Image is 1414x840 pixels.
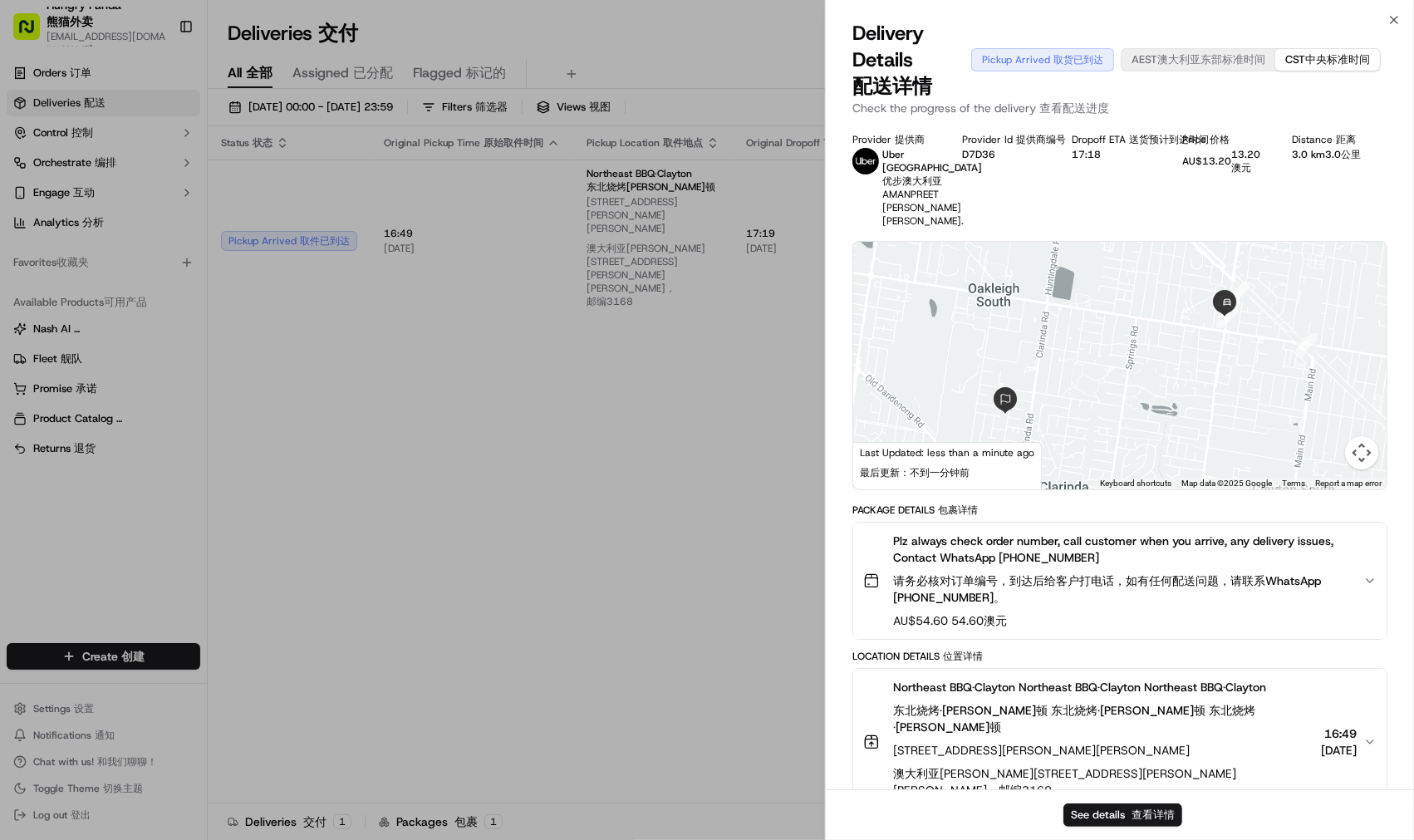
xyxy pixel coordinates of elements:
div: 2 [1228,282,1250,303]
span: 价格 [1210,133,1230,146]
span: 澳大利亚[PERSON_NAME][STREET_ADDRESS][PERSON_NAME][PERSON_NAME]，邮编3168 [893,766,1236,798]
span: 提供商 [895,133,925,146]
span: 8月19日 [147,302,186,316]
div: Start new chat [75,159,272,175]
div: Price [1182,133,1265,146]
span: 最后更新：不到一分钟前 [860,466,970,479]
img: 1736555255976-a54dd68f-1ca7-489b-9aae-adbdc363a1c4 [33,258,47,272]
span: AMANPREET [PERSON_NAME] [882,188,964,228]
a: Report a map error [1315,479,1382,488]
button: CST [1275,49,1380,71]
span: Pylon [165,412,201,425]
div: Provider Id [962,133,1045,146]
div: 📗 [17,373,30,386]
a: Powered byPylon [117,411,201,425]
span: [PERSON_NAME]. [882,214,964,228]
button: See details 查看详情 [1063,803,1182,827]
div: Dropoff ETA [1072,133,1155,146]
span: Delivery Details [852,20,971,100]
span: 位置详情 [943,650,983,663]
a: Terms (opens in new tab) [1282,479,1305,488]
button: Start new chat [282,164,302,184]
button: AEST [1122,49,1275,71]
span: Plz always check order number, call customer when you arrive, any delivery issues, Contact WhatsA... [893,533,1350,612]
span: 澳大利亚东部标准时间 [1157,52,1265,66]
span: API Documentation [157,371,267,388]
span: • [138,258,144,271]
span: [PERSON_NAME] [52,258,135,271]
button: D7D36 [962,148,995,161]
span: [STREET_ADDRESS][PERSON_NAME][PERSON_NAME] [893,742,1314,805]
img: Bea Lacdao [17,287,43,313]
div: Last Updated: less than a minute ago [853,442,1042,489]
span: 提供商编号 [1016,133,1066,146]
span: 查看详情 [1132,808,1175,822]
span: 优步澳大利亚 [882,174,942,188]
div: 3.0 km [1292,148,1361,161]
div: 1 [1296,333,1318,355]
span: 东北烧烤·[PERSON_NAME]顿 东北烧烤·[PERSON_NAME]顿 东北烧烤·[PERSON_NAME]顿 [893,703,1255,734]
span: 中央标准时间 [1305,52,1370,66]
div: AU$13.20 [1182,148,1265,174]
span: 54.60澳元 [951,613,1007,628]
span: [PERSON_NAME] [52,302,135,316]
span: • [138,302,144,316]
button: Plz always check order number, call customer when you arrive, any delivery issues, Contact WhatsA... [853,523,1387,639]
div: 17:18 [1072,148,1155,161]
span: 包裹详情 [938,504,978,517]
div: Provider [852,133,935,146]
a: 📗Knowledge Base [10,365,134,395]
span: [DATE] [1321,742,1357,759]
span: 16:49 [1321,725,1357,742]
div: Distance [1292,133,1361,146]
div: Package Details [852,504,1387,517]
span: Map data ©2025 Google [1181,479,1272,488]
img: 1727276513143-84d647e1-66c0-4f92-a045-3c9f9f5dfd92 [35,159,65,189]
p: Check the progress of the delivery [852,100,1387,116]
button: Northeast BBQ·Clayton Northeast BBQ·Clayton Northeast BBQ·Clayton东北烧烤·[PERSON_NAME]顿 东北烧烤·[PERSON... [853,669,1387,815]
span: 请务必核对订单编号，到达后给客户打电话，如有任何配送问题，请联系WhatsApp [PHONE_NUMBER]。 [893,573,1321,605]
input: Got a question? Start typing here... [43,107,299,125]
img: uber-new-logo.jpeg [852,148,879,174]
span: AU$54.60 [893,612,1350,629]
div: Location Details [852,650,1387,663]
span: 配送详情 [852,73,932,100]
span: Knowledge Base [33,371,127,388]
p: Welcome 👋 [17,66,302,93]
span: 8月27日 [147,258,186,271]
span: 13.20澳元 [1231,148,1260,174]
div: We're available if you need us! [75,175,228,189]
span: 送货预计到达时间 [1129,133,1209,146]
img: Asif Zaman Khan [17,242,43,268]
span: 查看配送进度 [1039,101,1109,115]
button: Keyboard shortcuts [1100,478,1171,489]
div: 💻 [140,373,154,386]
div: 8 [1216,307,1238,328]
span: 3.0公里 [1325,148,1361,161]
a: 💻API Documentation [134,365,273,395]
img: 1736555255976-a54dd68f-1ca7-489b-9aae-adbdc363a1c4 [33,303,47,317]
p: Uber [GEOGRAPHIC_DATA] [882,148,982,188]
img: 1736555255976-a54dd68f-1ca7-489b-9aae-adbdc363a1c4 [17,159,47,189]
span: 距离 [1336,133,1356,146]
div: Past conversations [17,216,111,229]
button: Map camera controls [1345,436,1378,469]
button: See all [258,213,302,233]
span: Northeast BBQ·Clayton Northeast BBQ·Clayton Northeast BBQ·Clayton [893,679,1314,742]
img: Nash [17,17,50,50]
